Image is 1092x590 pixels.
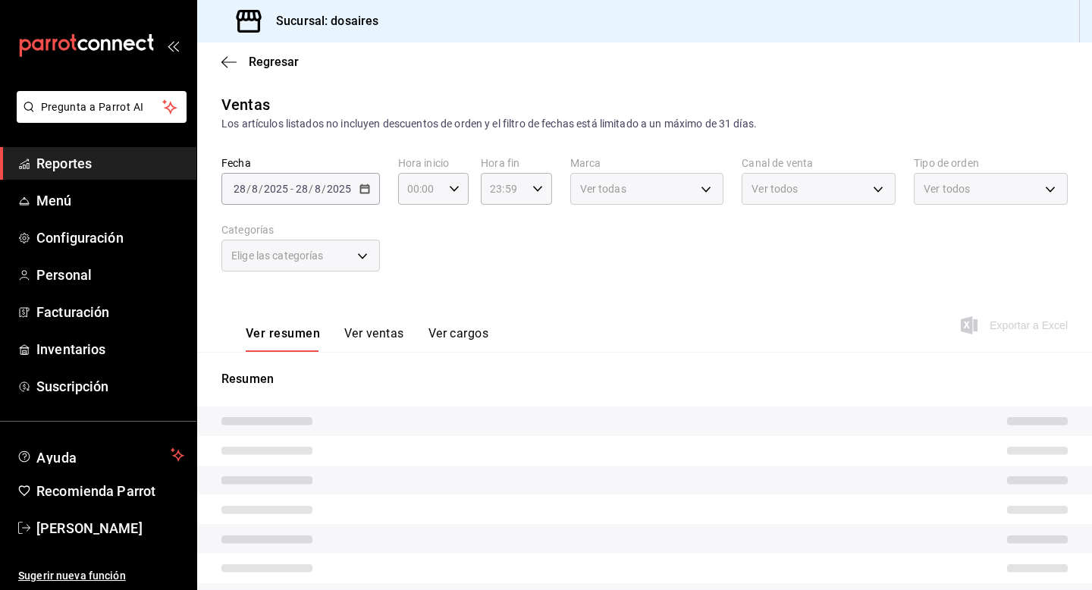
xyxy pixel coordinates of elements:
[221,116,1068,132] div: Los artículos listados no incluyen descuentos de orden y el filtro de fechas está limitado a un m...
[246,326,488,352] div: navigation tabs
[344,326,404,352] button: Ver ventas
[36,518,184,538] span: [PERSON_NAME]
[231,248,324,263] span: Elige las categorías
[221,224,380,235] label: Categorías
[221,55,299,69] button: Regresar
[36,376,184,397] span: Suscripción
[11,110,187,126] a: Pregunta a Parrot AI
[295,183,309,195] input: --
[309,183,313,195] span: /
[36,302,184,322] span: Facturación
[924,181,970,196] span: Ver todos
[322,183,326,195] span: /
[264,12,378,30] h3: Sucursal: dosaires
[17,91,187,123] button: Pregunta a Parrot AI
[233,183,246,195] input: --
[326,183,352,195] input: ----
[580,181,626,196] span: Ver todas
[36,339,184,359] span: Inventarios
[36,446,165,464] span: Ayuda
[36,190,184,211] span: Menú
[398,158,469,168] label: Hora inicio
[246,326,320,352] button: Ver resumen
[742,158,896,168] label: Canal de venta
[36,481,184,501] span: Recomienda Parrot
[221,158,380,168] label: Fecha
[481,158,551,168] label: Hora fin
[752,181,798,196] span: Ver todos
[570,158,724,168] label: Marca
[249,55,299,69] span: Regresar
[263,183,289,195] input: ----
[18,568,184,584] span: Sugerir nueva función
[221,370,1068,388] p: Resumen
[914,158,1068,168] label: Tipo de orden
[259,183,263,195] span: /
[221,93,270,116] div: Ventas
[36,228,184,248] span: Configuración
[167,39,179,52] button: open_drawer_menu
[428,326,489,352] button: Ver cargos
[36,153,184,174] span: Reportes
[251,183,259,195] input: --
[314,183,322,195] input: --
[36,265,184,285] span: Personal
[290,183,293,195] span: -
[41,99,163,115] span: Pregunta a Parrot AI
[246,183,251,195] span: /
